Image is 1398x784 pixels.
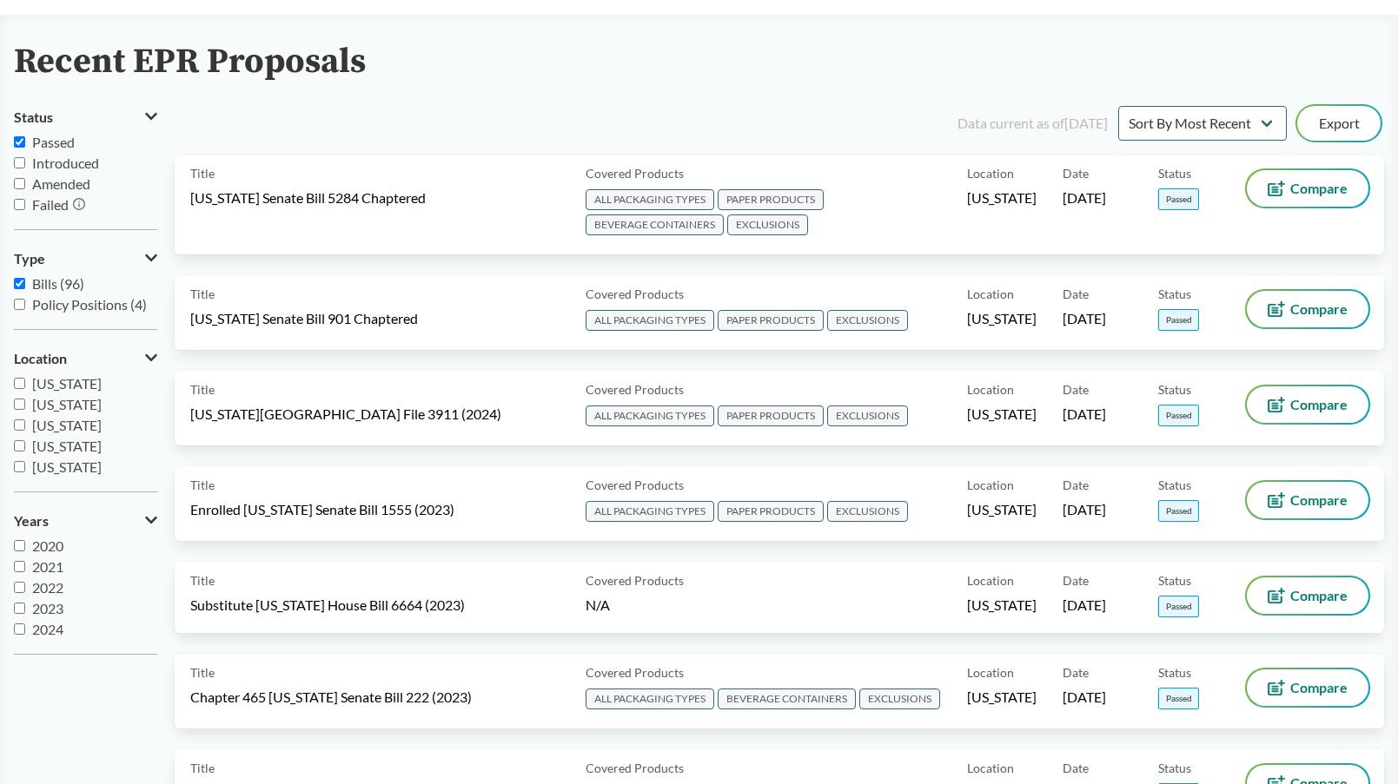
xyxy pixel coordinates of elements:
span: Enrolled [US_STATE] Senate Bill 1555 (2023) [190,500,454,519]
span: Covered Products [586,380,684,399]
span: Compare [1290,398,1348,412]
span: EXCLUSIONS [827,405,908,426]
span: [US_STATE][GEOGRAPHIC_DATA] File 3911 (2024) [190,405,501,424]
span: EXCLUSIONS [827,310,908,331]
span: 2023 [32,600,63,616]
span: Date [1063,164,1089,182]
span: Status [1158,285,1191,303]
span: Covered Products [586,476,684,494]
span: EXCLUSIONS [859,688,940,709]
span: Failed [32,196,69,213]
button: Compare [1247,669,1368,706]
span: PAPER PRODUCTS [718,405,824,426]
span: Date [1063,476,1089,494]
button: Export [1297,106,1381,141]
span: Status [14,109,53,125]
span: [US_STATE] [967,596,1037,615]
span: [US_STATE] [967,500,1037,519]
span: PAPER PRODUCTS [718,501,824,522]
span: Location [967,476,1014,494]
span: Status [1158,571,1191,590]
span: Type [14,251,45,267]
button: Status [14,102,157,132]
input: 2022 [14,582,25,593]
span: PAPER PRODUCTS [718,189,824,210]
span: Compare [1290,493,1348,507]
span: [US_STATE] Senate Bill 901 Chaptered [190,309,418,328]
span: Compare [1290,181,1348,195]
span: Covered Products [586,285,684,303]
span: Passed [1158,596,1199,617]
span: BEVERAGE CONTAINERS [586,214,724,235]
span: N/A [586,596,610,613]
span: [US_STATE] [32,375,102,392]
span: PAPER PRODUCTS [718,310,824,331]
span: [US_STATE] [967,188,1037,208]
span: Location [967,571,1014,590]
span: Date [1063,380,1089,399]
span: Location [967,164,1014,182]
span: Covered Products [586,571,684,590]
span: ALL PACKAGING TYPES [586,405,714,426]
input: Amended [14,178,25,189]
button: Compare [1247,577,1368,614]
span: Location [967,663,1014,682]
span: Passed [1158,309,1199,331]
input: Passed [14,136,25,148]
span: [US_STATE] [32,396,102,412]
span: [US_STATE] [32,438,102,454]
span: [DATE] [1063,500,1106,519]
span: Policy Positions (4) [32,296,147,313]
span: Covered Products [586,759,684,777]
input: [US_STATE] [14,378,25,389]
span: Location [967,759,1014,777]
input: 2020 [14,540,25,551]
span: Passed [1158,405,1199,426]
span: Date [1063,759,1089,777]
span: Passed [1158,688,1199,709]
span: ALL PACKAGING TYPES [586,688,714,709]
span: Amended [32,175,90,192]
span: Passed [32,134,75,150]
span: [US_STATE] [32,417,102,433]
span: Title [190,663,215,682]
input: 2024 [14,623,25,635]
span: Introduced [32,155,99,171]
input: [US_STATE] [14,440,25,451]
span: Location [14,351,67,366]
input: Failed [14,199,25,210]
input: 2023 [14,603,25,614]
span: [DATE] [1063,405,1106,424]
span: 2021 [32,558,63,575]
span: BEVERAGE CONTAINERS [718,688,856,709]
h2: Recent EPR Proposals [14,43,366,82]
span: Passed [1158,500,1199,522]
span: Status [1158,476,1191,494]
span: Status [1158,164,1191,182]
span: Substitute [US_STATE] House Bill 6664 (2023) [190,596,465,615]
span: Title [190,380,215,399]
span: Title [190,759,215,777]
span: ALL PACKAGING TYPES [586,310,714,331]
span: EXCLUSIONS [727,214,808,235]
button: Location [14,344,157,373]
span: Status [1158,759,1191,777]
button: Compare [1247,170,1368,207]
span: [DATE] [1063,596,1106,615]
span: Compare [1290,681,1348,695]
span: Location [967,285,1014,303]
span: [US_STATE] Senate Bill 5284 Chaptered [190,188,426,208]
button: Years [14,506,157,536]
span: Status [1158,380,1191,399]
span: [US_STATE] [967,309,1037,328]
input: [US_STATE] [14,399,25,410]
span: ALL PACKAGING TYPES [586,501,714,522]
input: [US_STATE] [14,419,25,431]
span: Date [1063,285,1089,303]
button: Compare [1247,386,1368,423]
span: [DATE] [1063,309,1106,328]
span: Title [190,476,215,494]
span: [US_STATE] [967,688,1037,707]
span: [DATE] [1063,188,1106,208]
span: Status [1158,663,1191,682]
